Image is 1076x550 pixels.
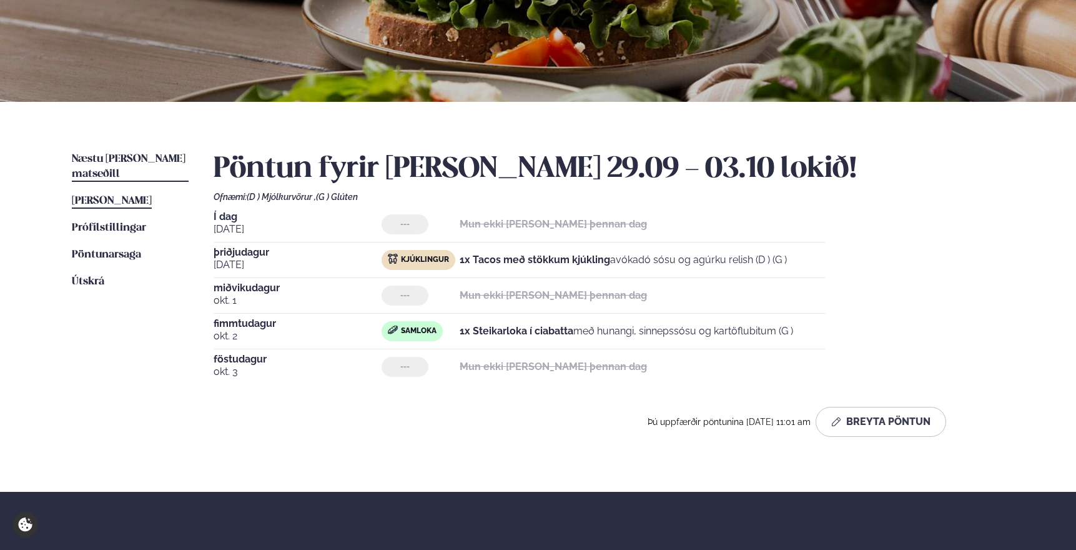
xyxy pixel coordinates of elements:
p: með hunangi, sinnepssósu og kartöflubitum (G ) [460,324,793,339]
span: --- [400,362,410,372]
span: (G ) Glúten [316,192,358,202]
span: fimmtudagur [214,319,382,329]
span: (D ) Mjólkurvörur , [247,192,316,202]
span: Þú uppfærðir pöntunina [DATE] 11:01 am [648,417,811,427]
a: Cookie settings [12,512,38,537]
span: Útskrá [72,276,104,287]
span: [PERSON_NAME] [72,196,152,206]
span: Í dag [214,212,382,222]
span: Næstu [PERSON_NAME] matseðill [72,154,185,179]
button: Breyta Pöntun [816,407,946,437]
p: avókadó sósu og agúrku relish (D ) (G ) [460,252,787,267]
span: okt. 3 [214,364,382,379]
a: Pöntunarsaga [72,247,141,262]
span: --- [400,219,410,229]
span: Samloka [401,326,437,336]
span: --- [400,291,410,301]
h2: Pöntun fyrir [PERSON_NAME] 29.09 - 03.10 lokið! [214,152,1004,187]
strong: Mun ekki [PERSON_NAME] þennan dag [460,289,647,301]
a: Prófílstillingar [72,221,146,236]
strong: Mun ekki [PERSON_NAME] þennan dag [460,218,647,230]
span: Kjúklingur [401,255,449,265]
span: föstudagur [214,354,382,364]
span: [DATE] [214,257,382,272]
a: Næstu [PERSON_NAME] matseðill [72,152,189,182]
span: okt. 2 [214,329,382,344]
img: chicken.svg [388,254,398,264]
span: okt. 1 [214,293,382,308]
span: Prófílstillingar [72,222,146,233]
span: miðvikudagur [214,283,382,293]
a: [PERSON_NAME] [72,194,152,209]
strong: Mun ekki [PERSON_NAME] þennan dag [460,361,647,372]
a: Útskrá [72,274,104,289]
img: sandwich-new-16px.svg [388,326,398,334]
span: þriðjudagur [214,247,382,257]
span: Pöntunarsaga [72,249,141,260]
strong: 1x Steikarloka í ciabatta [460,325,573,337]
strong: 1x Tacos með stökkum kjúkling [460,254,610,266]
span: [DATE] [214,222,382,237]
div: Ofnæmi: [214,192,1004,202]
